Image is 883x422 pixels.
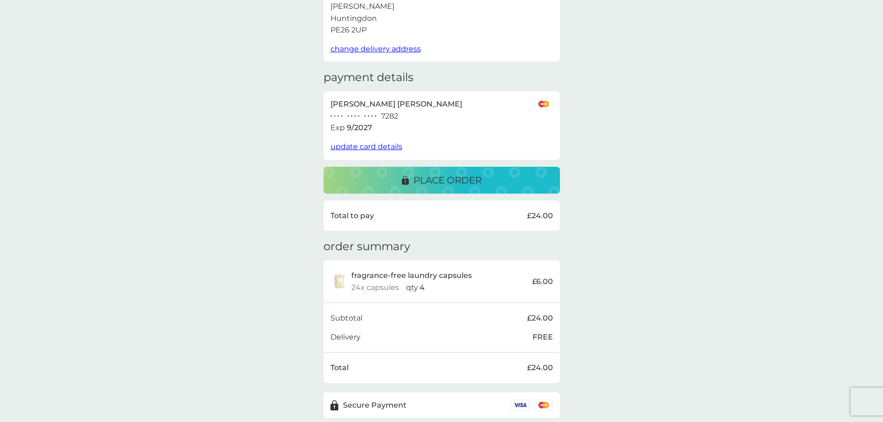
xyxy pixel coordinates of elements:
[527,210,553,222] p: £24.00
[330,142,402,151] span: update card details
[330,331,361,343] p: Delivery
[351,114,353,119] p: ●
[330,362,349,374] p: Total
[532,276,553,288] p: £6.00
[347,122,372,134] p: 9 / 2027
[354,114,356,119] p: ●
[341,114,343,119] p: ●
[419,282,425,294] p: 4
[527,312,553,324] p: £24.00
[358,114,360,119] p: ●
[527,362,553,374] p: £24.00
[330,98,462,110] p: [PERSON_NAME] [PERSON_NAME]
[351,270,472,282] p: fragrance-free laundry capsules
[330,13,377,25] p: Huntingdon
[364,114,366,119] p: ●
[330,44,421,53] span: change delivery address
[330,210,374,222] p: Total to pay
[381,110,398,122] p: 7282
[330,141,402,153] button: update card details
[330,114,332,119] p: ●
[330,122,345,134] p: Exp
[368,114,369,119] p: ●
[330,24,367,36] p: PE26 2UP
[351,282,399,294] p: 24x capsules
[413,173,482,188] p: place order
[533,331,553,343] p: FREE
[324,71,413,84] h3: payment details
[330,43,421,55] button: change delivery address
[371,114,373,119] p: ●
[347,114,349,119] p: ●
[330,312,362,324] p: Subtotal
[324,167,560,194] button: place order
[406,282,418,294] p: qty
[375,114,376,119] p: ●
[343,399,407,411] p: Secure Payment
[337,114,339,119] p: ●
[324,240,410,253] h3: order summary
[330,0,394,13] p: [PERSON_NAME]
[334,114,336,119] p: ●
